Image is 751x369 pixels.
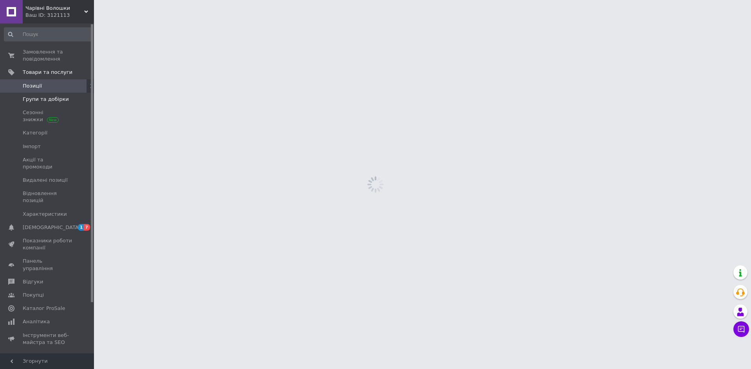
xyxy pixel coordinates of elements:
span: Акції та промокоди [23,156,72,170]
span: Категорії [23,129,47,136]
span: Чарівні Волошки [25,5,84,12]
span: 1 [78,224,84,231]
span: 7 [84,224,90,231]
span: Сезонні знижки [23,109,72,123]
span: Відновлення позицій [23,190,72,204]
span: Панель управління [23,258,72,272]
div: Ваш ID: 3121113 [25,12,94,19]
span: Позиції [23,82,42,90]
span: Показники роботи компанії [23,237,72,251]
span: Групи та добірки [23,96,69,103]
span: Інструменти веб-майстра та SEO [23,332,72,346]
span: Покупці [23,292,44,299]
span: Відгуки [23,278,43,285]
span: Каталог ProSale [23,305,65,312]
span: Характеристики [23,211,67,218]
button: Чат з покупцем [733,321,749,337]
span: Видалені позиції [23,177,68,184]
input: Пошук [4,27,92,41]
span: Аналітика [23,318,50,325]
span: Управління сайтом [23,352,72,366]
span: Замовлення та повідомлення [23,48,72,63]
span: [DEMOGRAPHIC_DATA] [23,224,81,231]
span: Імпорт [23,143,41,150]
span: Товари та послуги [23,69,72,76]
